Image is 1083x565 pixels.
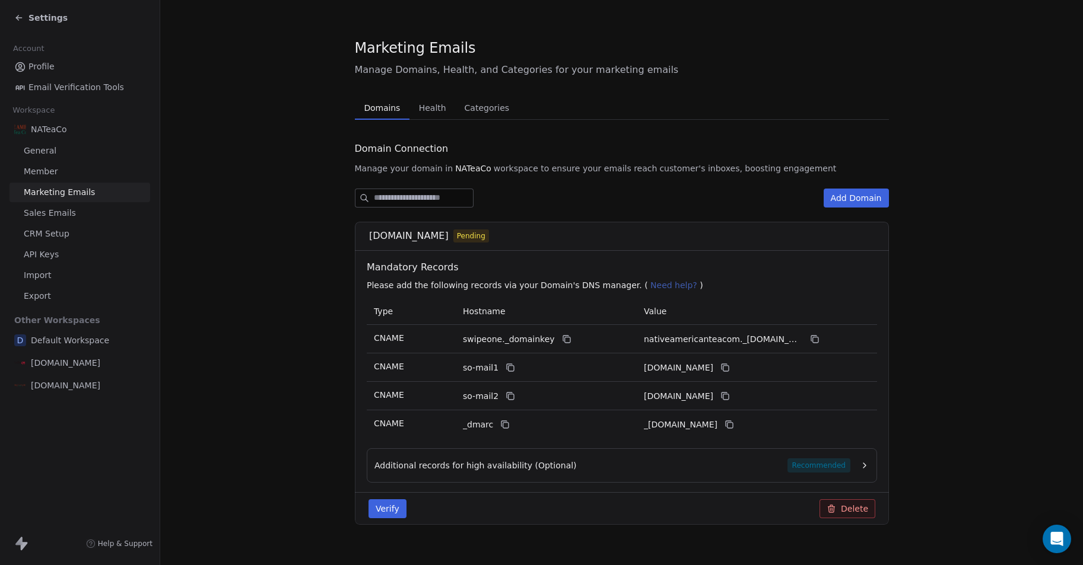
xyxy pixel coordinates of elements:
[463,307,506,316] span: Hostname
[374,333,404,343] span: CNAME
[374,458,869,473] button: Additional records for high availability (Optional)Recommended
[31,123,67,135] span: NATeaCo
[355,63,889,77] span: Manage Domains, Health, and Categories for your marketing emails
[28,12,68,24] span: Settings
[14,334,26,346] span: D
[9,286,150,306] a: Export
[24,269,51,282] span: Import
[1043,525,1071,553] div: Open Intercom Messenger
[24,228,69,240] span: CRM Setup
[374,305,449,318] p: Type
[9,162,150,181] a: Member
[24,145,56,157] span: General
[414,100,451,116] span: Health
[374,459,577,471] span: Additional records for high availability (Optional)
[31,334,109,346] span: Default Workspace
[824,189,889,208] button: Add Domain
[31,357,100,369] span: [DOMAIN_NAME]
[14,357,26,369] img: coffee_clear.png
[9,266,150,285] a: Import
[463,333,555,346] span: swipeone._domainkey
[374,419,404,428] span: CNAME
[8,40,49,58] span: Account
[369,499,406,518] button: Verify
[98,539,153,548] span: Help & Support
[355,39,476,57] span: Marketing Emails
[9,203,150,223] a: Sales Emails
[24,248,59,261] span: API Keys
[463,390,498,403] span: so-mail2
[367,260,882,274] span: Mandatory Records
[14,123,26,135] img: native_american_tea_1745597236__86438.webp
[14,12,68,24] a: Settings
[455,162,491,174] span: NATeaCo
[644,333,803,346] span: nativeamericanteacom._domainkey.swipeone.email
[28,60,55,73] span: Profile
[460,100,514,116] span: Categories
[9,183,150,202] a: Marketing Emails
[24,207,76,219] span: Sales Emails
[463,419,493,431] span: _dmarc
[9,141,150,161] a: General
[644,419,717,431] span: _dmarc.swipeone.email
[463,362,498,374] span: so-mail1
[369,229,449,243] span: [DOMAIN_NAME]
[650,280,697,290] span: Need help?
[28,81,124,94] span: Email Verification Tools
[820,499,875,518] button: Delete
[9,245,150,264] a: API Keys
[86,539,153,548] a: Help & Support
[367,279,882,291] p: Please add the following records via your Domain's DNS manager. ( )
[24,290,51,302] span: Export
[14,379,26,391] img: native%20coffee%20logo.png
[374,390,404,400] span: CNAME
[456,231,485,241] span: Pending
[494,162,658,174] span: workspace to ensure your emails reach
[355,142,449,156] span: Domain Connection
[355,162,453,174] span: Manage your domain in
[659,162,836,174] span: customer's inboxes, boosting engagement
[9,78,150,97] a: Email Verification Tools
[9,57,150,76] a: Profile
[9,311,105,330] span: Other Workspaces
[644,390,713,403] span: nativeamericanteacom2.swipeone.email
[644,362,713,374] span: nativeamericanteacom1.swipeone.email
[24,186,95,199] span: Marketing Emails
[8,101,60,119] span: Workspace
[9,224,150,244] a: CRM Setup
[787,458,850,473] span: Recommended
[644,307,666,316] span: Value
[359,100,405,116] span: Domains
[31,379,100,391] span: [DOMAIN_NAME]
[374,362,404,371] span: CNAME
[24,165,58,178] span: Member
